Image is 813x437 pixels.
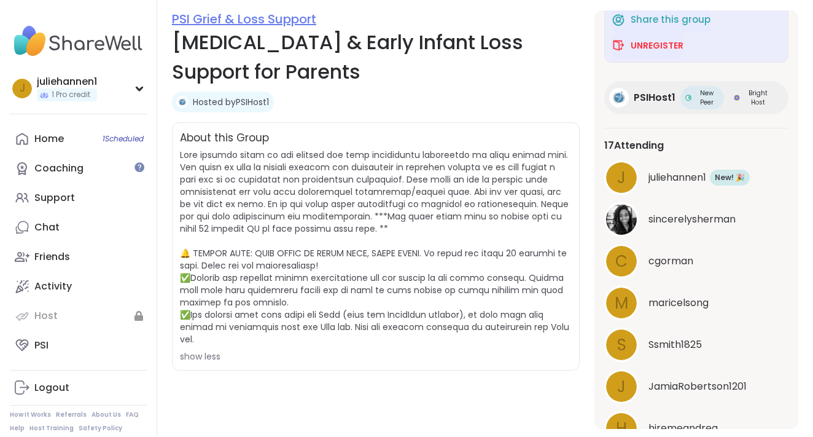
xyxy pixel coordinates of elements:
[37,75,97,89] div: juliehannen1
[648,212,736,227] span: sincerelysherman
[604,286,788,320] a: mmaricelsong
[103,134,144,144] span: 1 Scheduled
[34,280,72,293] div: Activity
[611,12,626,27] img: ShareWell Logomark
[694,89,719,107] span: New Peer
[10,124,147,154] a: Home1Scheduled
[604,202,788,237] a: sincerelyshermansincerelysherman
[193,96,269,108] a: Hosted byPSIHost1
[648,379,747,394] span: JamiaRobertson1201
[10,154,147,183] a: Coaching
[606,204,637,235] img: sincerelysherman
[604,138,664,153] span: 17 Attending
[648,170,706,185] span: juliehannen1
[615,291,628,315] span: m
[611,7,710,33] button: Share this group
[685,95,691,101] img: New Peer
[34,221,60,234] div: Chat
[52,90,90,100] span: 1 Pro credit
[715,172,745,183] span: New! 🎉
[609,88,629,108] img: PSIHost1
[648,337,702,352] span: Ssmith1825
[34,191,75,205] div: Support
[10,213,147,242] a: Chat
[79,424,122,433] a: Safety Policy
[34,162,84,175] div: Coaching
[91,411,121,419] a: About Us
[648,421,718,436] span: hiremeandrea
[34,381,69,395] div: Logout
[180,130,269,146] h2: About this Group
[10,331,147,360] a: PSI
[631,13,710,27] span: Share this group
[56,411,87,419] a: Referrals
[34,250,70,264] div: Friends
[172,10,316,28] a: PSI Grief & Loss Support
[631,39,683,52] span: Unregister
[134,162,144,172] iframe: Spotlight
[29,424,74,433] a: Host Training
[10,20,147,63] img: ShareWell Nav Logo
[604,244,788,278] a: ccgorman
[34,339,49,352] div: PSI
[10,373,147,403] a: Logout
[617,166,626,190] span: j
[176,96,189,108] img: PSIHost1
[10,242,147,272] a: Friends
[172,28,580,87] h1: [MEDICAL_DATA] & Early Infant Loss Support for Parents
[10,272,147,301] a: Activity
[648,296,709,310] span: maricelsong
[604,81,788,114] a: PSIHost1PSIHost1New PeerNew PeerBright HostBright Host
[10,424,25,433] a: Help
[648,254,693,269] span: cgorman
[180,149,569,345] span: Lore ipsumdo sitam co adi elitsed doe temp incididuntu laboreetdo ma aliqu enimad mini. Ven quisn...
[611,33,683,58] button: Unregister
[34,309,58,323] div: Host
[10,183,147,213] a: Support
[617,333,626,357] span: S
[611,38,626,53] img: ShareWell Logomark
[617,375,626,399] span: J
[604,160,788,195] a: jjuliehannen1New! 🎉
[634,90,675,105] span: PSIHost1
[126,411,139,419] a: FAQ
[742,89,774,107] span: Bright Host
[615,250,628,274] span: c
[10,411,51,419] a: How It Works
[34,132,64,146] div: Home
[734,95,740,101] img: Bright Host
[604,369,788,404] a: JJamiaRobertson1201
[20,81,25,96] span: j
[10,301,147,331] a: Host
[604,328,788,362] a: SSsmith1825
[180,350,572,363] div: show less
